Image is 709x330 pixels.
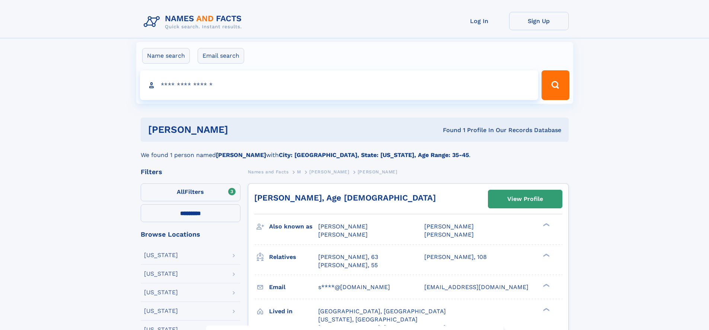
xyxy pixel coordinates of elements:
[142,48,190,64] label: Name search
[144,252,178,258] div: [US_STATE]
[358,169,397,174] span: [PERSON_NAME]
[141,12,248,32] img: Logo Names and Facts
[450,12,509,30] a: Log In
[541,307,550,312] div: ❯
[318,261,378,269] a: [PERSON_NAME], 55
[542,70,569,100] button: Search Button
[309,169,349,174] span: [PERSON_NAME]
[148,125,336,134] h1: [PERSON_NAME]
[541,222,550,227] div: ❯
[318,231,368,238] span: [PERSON_NAME]
[424,231,474,238] span: [PERSON_NAME]
[541,253,550,257] div: ❯
[141,183,240,201] label: Filters
[141,142,569,160] div: We found 1 person named with .
[216,151,266,158] b: [PERSON_NAME]
[335,126,561,134] div: Found 1 Profile In Our Records Database
[144,289,178,295] div: [US_STATE]
[318,316,418,323] span: [US_STATE], [GEOGRAPHIC_DATA]
[318,253,378,261] a: [PERSON_NAME], 63
[248,167,289,176] a: Names and Facts
[254,193,436,202] a: [PERSON_NAME], Age [DEMOGRAPHIC_DATA]
[269,251,318,263] h3: Relatives
[144,271,178,277] div: [US_STATE]
[318,223,368,230] span: [PERSON_NAME]
[424,253,487,261] a: [PERSON_NAME], 108
[318,308,446,315] span: [GEOGRAPHIC_DATA], [GEOGRAPHIC_DATA]
[541,283,550,288] div: ❯
[144,308,178,314] div: [US_STATE]
[297,167,301,176] a: M
[279,151,469,158] b: City: [GEOGRAPHIC_DATA], State: [US_STATE], Age Range: 35-45
[507,190,543,208] div: View Profile
[424,223,474,230] span: [PERSON_NAME]
[177,188,185,195] span: All
[297,169,301,174] span: M
[141,169,240,175] div: Filters
[509,12,569,30] a: Sign Up
[309,167,349,176] a: [PERSON_NAME]
[269,220,318,233] h3: Also known as
[140,70,539,100] input: search input
[141,231,240,238] div: Browse Locations
[269,281,318,294] h3: Email
[269,305,318,318] h3: Lived in
[198,48,244,64] label: Email search
[424,283,528,291] span: [EMAIL_ADDRESS][DOMAIN_NAME]
[488,190,562,208] a: View Profile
